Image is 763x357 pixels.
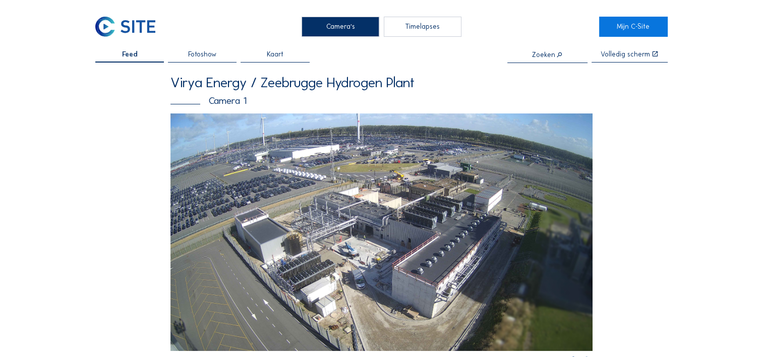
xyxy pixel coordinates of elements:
[601,51,650,58] div: Volledig scherm
[302,17,379,37] div: Camera's
[170,96,593,105] div: Camera 1
[170,76,593,90] div: Virya Energy / Zeebrugge Hydrogen Plant
[95,17,155,37] img: C-SITE Logo
[267,51,283,58] span: Kaart
[122,51,138,58] span: Feed
[384,17,461,37] div: Timelapses
[599,17,668,37] a: Mijn C-Site
[95,17,164,37] a: C-SITE Logo
[188,51,216,58] span: Fotoshow
[170,113,593,351] img: Image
